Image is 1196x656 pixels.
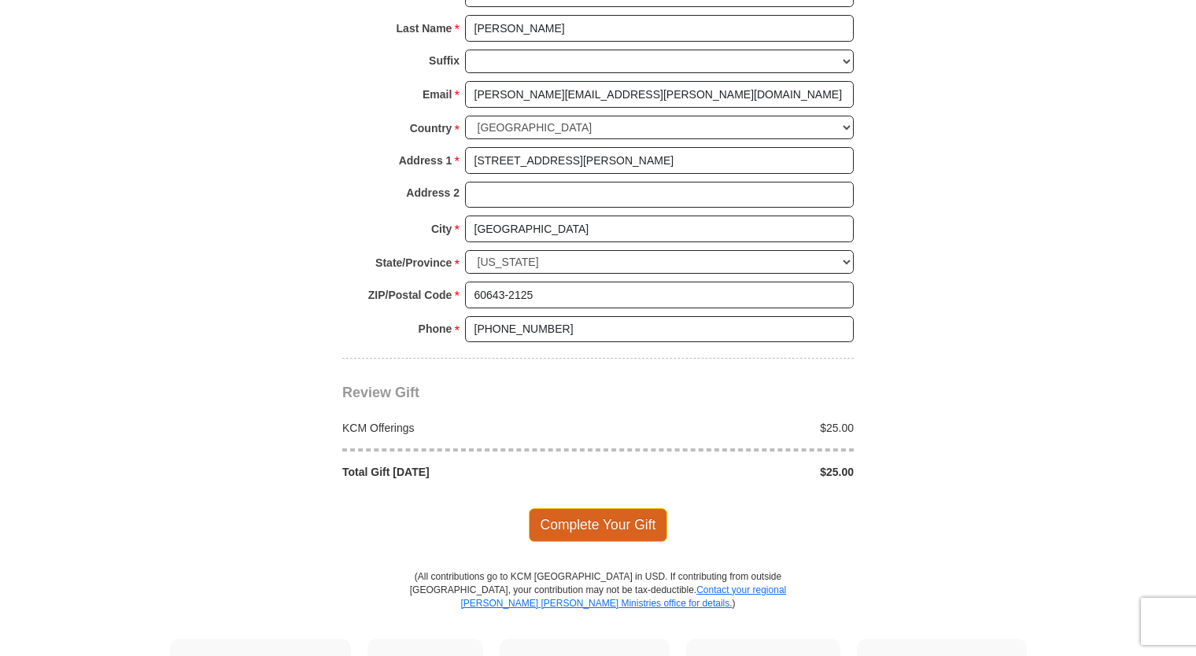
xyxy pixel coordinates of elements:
p: (All contributions go to KCM [GEOGRAPHIC_DATA] in USD. If contributing from outside [GEOGRAPHIC_D... [409,570,787,639]
strong: City [431,218,452,240]
strong: Address 2 [406,182,460,204]
strong: ZIP/Postal Code [368,284,452,306]
span: Review Gift [342,385,419,400]
span: Complete Your Gift [529,508,668,541]
div: $25.00 [598,420,862,436]
strong: Suffix [429,50,460,72]
a: Contact your regional [PERSON_NAME] [PERSON_NAME] Ministries office for details. [460,584,786,609]
strong: Address 1 [399,149,452,171]
div: $25.00 [598,464,862,480]
strong: Phone [419,318,452,340]
div: KCM Offerings [334,420,599,436]
strong: Country [410,117,452,139]
div: Total Gift [DATE] [334,464,599,480]
strong: Email [423,83,452,105]
strong: State/Province [375,252,452,274]
strong: Last Name [397,17,452,39]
